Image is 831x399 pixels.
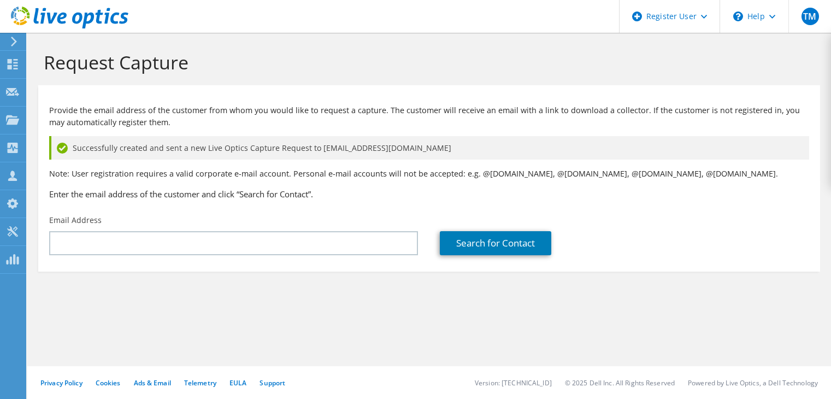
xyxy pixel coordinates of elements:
h1: Request Capture [44,51,809,74]
p: Note: User registration requires a valid corporate e-mail account. Personal e-mail accounts will ... [49,168,809,180]
li: © 2025 Dell Inc. All Rights Reserved [565,378,675,388]
a: Search for Contact [440,231,551,255]
a: Ads & Email [134,378,171,388]
p: Provide the email address of the customer from whom you would like to request a capture. The cust... [49,104,809,128]
a: Cookies [96,378,121,388]
a: Support [260,378,285,388]
span: Successfully created and sent a new Live Optics Capture Request to [EMAIL_ADDRESS][DOMAIN_NAME] [73,142,451,154]
a: Privacy Policy [40,378,82,388]
svg: \n [733,11,743,21]
li: Version: [TECHNICAL_ID] [475,378,552,388]
h3: Enter the email address of the customer and click “Search for Contact”. [49,188,809,200]
a: Telemetry [184,378,216,388]
span: TM [801,8,819,25]
label: Email Address [49,215,102,226]
li: Powered by Live Optics, a Dell Technology [688,378,818,388]
a: EULA [229,378,246,388]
